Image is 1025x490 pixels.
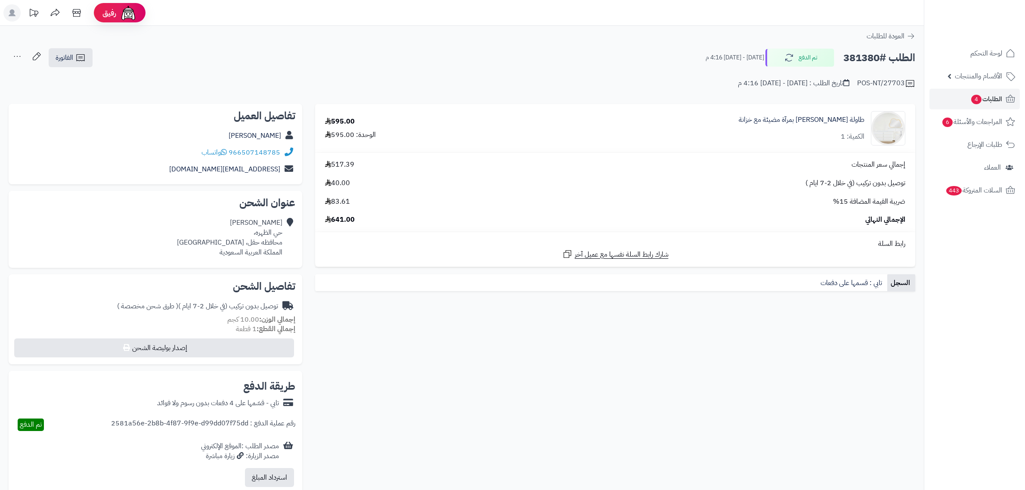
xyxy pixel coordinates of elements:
[229,147,280,158] a: 966507148785
[929,112,1020,132] a: المراجعات والأسئلة6
[984,161,1001,174] span: العملاء
[929,43,1020,64] a: لوحة التحكم
[966,20,1017,38] img: logo-2.png
[805,178,905,188] span: توصيل بدون تركيب (في خلال 2-7 ايام )
[706,53,764,62] small: [DATE] - [DATE] 4:16 م
[102,8,116,18] span: رفيق
[201,451,279,461] div: مصدر الزيارة: زيارة مباشرة
[867,31,904,41] span: العودة للطلبات
[236,324,295,334] small: 1 قطعة
[871,111,905,146] img: 1753514452-1-90x90.jpg
[929,157,1020,178] a: العملاء
[941,116,1002,128] span: المراجعات والأسئلة
[201,441,279,461] div: مصدر الطلب :الموقع الإلكتروني
[117,301,178,311] span: ( طرق شحن مخصصة )
[887,274,915,292] a: السجل
[929,180,1020,201] a: السلات المتروكة443
[117,301,278,311] div: توصيل بدون تركيب (في خلال 2-7 ايام )
[575,250,669,260] span: شارك رابط السلة نفسها مع عميل آخر
[15,281,295,292] h2: تفاصيل الشحن
[56,53,73,63] span: الفاتورة
[227,314,295,325] small: 10.00 كجم
[738,78,849,88] div: تاريخ الطلب : [DATE] - [DATE] 4:16 م
[765,49,834,67] button: تم الدفع
[157,398,279,408] div: تابي - قسّمها على 4 دفعات بدون رسوم ولا فوائد
[325,130,376,140] div: الوحدة: 595.00
[243,381,295,391] h2: طريقة الدفع
[259,314,295,325] strong: إجمالي الوزن:
[111,419,295,431] div: رقم عملية الدفع : 2581a56e-2b8b-4f87-9f9e-d99dd07f75dd
[929,134,1020,155] a: طلبات الإرجاع
[23,4,44,24] a: تحديثات المنصة
[946,186,962,195] span: 443
[325,160,354,170] span: 517.39
[929,89,1020,109] a: الطلبات4
[169,164,280,174] a: [EMAIL_ADDRESS][DOMAIN_NAME]
[942,118,953,127] span: 6
[562,249,669,260] a: شارك رابط السلة نفسها مع عميل آخر
[15,111,295,121] h2: تفاصيل العميل
[245,468,294,487] button: استرداد المبلغ
[15,198,295,208] h2: عنوان الشحن
[319,239,912,249] div: رابط السلة
[971,95,982,104] span: 4
[49,48,93,67] a: الفاتورة
[841,132,864,142] div: الكمية: 1
[833,197,905,207] span: ضريبة القيمة المضافة 15%
[970,47,1002,59] span: لوحة التحكم
[865,215,905,225] span: الإجمالي النهائي
[325,117,355,127] div: 595.00
[177,218,282,257] div: [PERSON_NAME] حي الظهره، محافظه حقل، [GEOGRAPHIC_DATA] المملكة العربية السعودية
[229,130,281,141] a: [PERSON_NAME]
[970,93,1002,105] span: الطلبات
[867,31,915,41] a: العودة للطلبات
[325,197,350,207] span: 83.61
[945,184,1002,196] span: السلات المتروكة
[857,78,915,89] div: POS-NT/27703
[325,215,355,225] span: 641.00
[257,324,295,334] strong: إجمالي القطع:
[739,115,864,125] a: طاولة [PERSON_NAME] بمرآة مضيئة مع خزانة
[201,147,227,158] a: واتساب
[120,4,137,22] img: ai-face.png
[843,49,915,67] h2: الطلب #381380
[14,338,294,357] button: إصدار بوليصة الشحن
[852,160,905,170] span: إجمالي سعر المنتجات
[20,419,42,430] span: تم الدفع
[325,178,350,188] span: 40.00
[967,139,1002,151] span: طلبات الإرجاع
[817,274,887,292] a: تابي : قسمها على دفعات
[955,70,1002,82] span: الأقسام والمنتجات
